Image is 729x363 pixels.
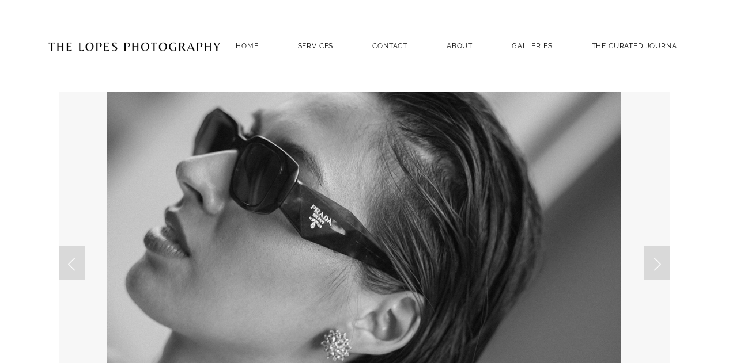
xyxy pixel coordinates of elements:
a: ABOUT [447,38,473,54]
a: Next Slide [644,246,670,280]
a: GALLERIES [512,38,553,54]
a: Home [236,38,258,54]
img: Portugal Wedding Photographer | The Lopes Photography [48,18,221,74]
a: SERVICES [298,42,334,50]
a: THE CURATED JOURNAL [592,38,682,54]
a: Contact [372,38,407,54]
a: Previous Slide [59,246,85,280]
